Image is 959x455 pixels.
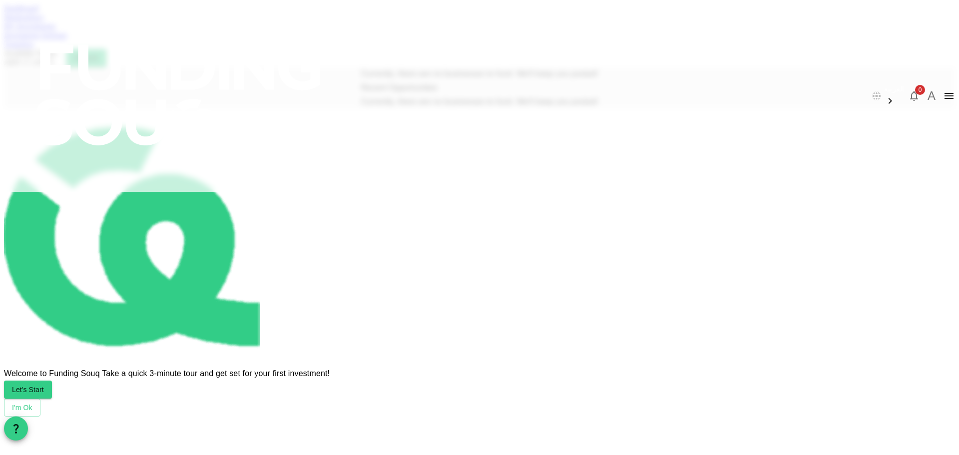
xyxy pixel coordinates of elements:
[924,88,939,103] button: A
[4,109,260,365] img: fav-icon
[4,399,40,417] button: I'm Ok
[884,85,904,93] span: العربية
[4,369,100,378] span: Welcome to Funding Souq
[100,369,330,378] span: Take a quick 3-minute tour and get set for your first investment!
[904,86,924,106] button: 0
[915,85,925,95] span: 0
[4,381,52,399] button: Let's Start
[4,417,28,441] button: question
